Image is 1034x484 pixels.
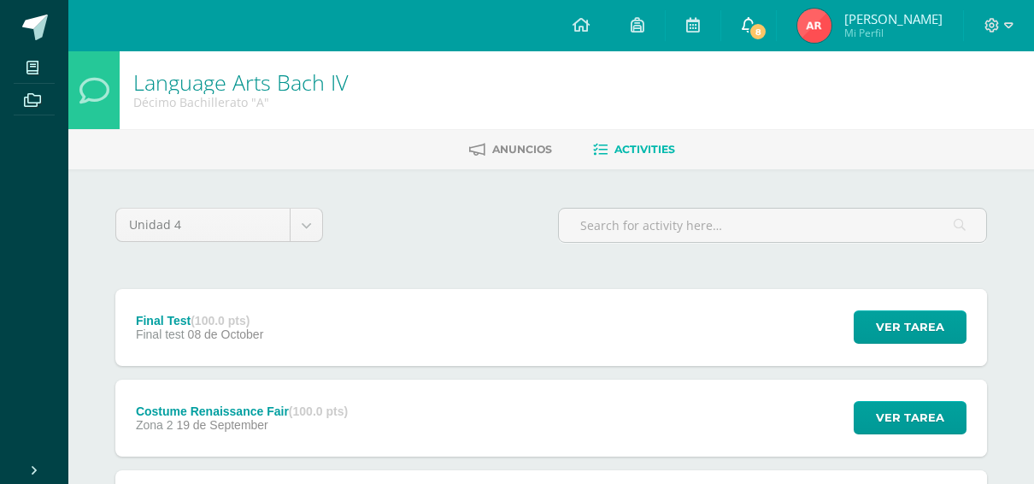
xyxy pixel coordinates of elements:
span: 08 de October [188,328,264,341]
strong: (100.0 pts) [191,314,250,328]
a: Language Arts Bach IV [133,68,349,97]
span: Final test [136,328,185,341]
a: Activities [593,136,675,163]
h1: Language Arts Bach IV [133,70,349,94]
span: Activities [614,143,675,156]
span: Anuncios [492,143,552,156]
div: Décimo Bachillerato 'A' [133,94,349,110]
span: [PERSON_NAME] [844,10,943,27]
button: Ver tarea [854,310,966,344]
span: Ver tarea [876,402,944,434]
input: Search for activity here… [559,209,986,242]
img: c9bcb59223d60cba950dd4d66ce03bcc.png [797,9,831,43]
span: 8 [749,22,767,41]
span: 19 de September [176,418,267,432]
div: Final Test [136,314,263,328]
strong: (100.0 pts) [289,404,348,418]
a: Unidad 4 [116,209,322,241]
span: Mi Perfil [844,26,943,40]
button: Ver tarea [854,401,966,434]
a: Anuncios [469,136,552,163]
div: Costume Renaissance Fair [136,404,348,418]
span: Zona 2 [136,418,173,432]
span: Ver tarea [876,311,944,343]
span: Unidad 4 [129,209,277,241]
